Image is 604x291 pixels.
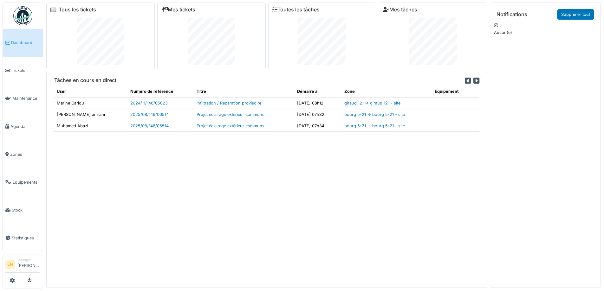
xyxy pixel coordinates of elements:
[130,123,169,128] a: 2025/08/146/06514
[497,11,527,17] h6: Notifications
[3,140,43,168] a: Zones
[54,97,128,109] td: Marine Cariou
[59,7,96,13] a: Tous les tickets
[128,86,194,97] th: Numéro de référence
[10,123,40,130] span: Agenda
[344,101,400,105] a: giraud 121 -> giraud 121 - site
[557,9,594,20] a: Supprimer tout
[11,40,40,46] span: Dashboard
[3,57,43,85] a: Tickets
[17,257,40,271] li: [PERSON_NAME]
[57,89,66,94] span: translation missing: fr.shared.user
[3,168,43,196] a: Équipements
[12,95,40,101] span: Maintenance
[3,112,43,140] a: Agenda
[344,123,405,128] a: bourg 5-21 -> bourg 5-21 - site
[5,257,40,273] a: EN Manager[PERSON_NAME]
[17,257,40,262] div: Manager
[161,7,195,13] a: Mes tickets
[197,123,264,128] a: Projet éclairage extérieur communs
[130,101,168,105] a: 2024/11/146/05623
[12,235,40,241] span: Statistiques
[194,86,295,97] th: Titre
[130,112,169,117] a: 2025/08/146/06514
[383,7,417,13] a: Mes tâches
[197,112,264,117] a: Projet éclairage extérieur communs
[3,196,43,224] a: Stock
[295,86,342,97] th: Démarré à
[197,101,261,105] a: Infiltration / Réparation provisoire
[54,77,116,83] h6: Tâches en cours en direct
[12,67,40,73] span: Tickets
[54,120,128,131] td: Muhamed Abazi
[494,29,597,35] p: Aucun(e)
[272,7,320,13] a: Toutes les tâches
[12,179,40,185] span: Équipements
[295,109,342,120] td: [DATE] 07h32
[12,207,40,213] span: Stock
[432,86,479,97] th: Équipement
[295,97,342,109] td: [DATE] 08h12
[3,29,43,57] a: Dashboard
[10,151,40,157] span: Zones
[3,224,43,252] a: Statistiques
[13,6,32,25] img: Badge_color-CXgf-gQk.svg
[54,109,128,120] td: [PERSON_NAME] amrani
[5,260,15,269] li: EN
[3,85,43,112] a: Maintenance
[342,86,432,97] th: Zone
[295,120,342,131] td: [DATE] 07h34
[344,112,405,117] a: bourg 5-21 -> bourg 5-21 - site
